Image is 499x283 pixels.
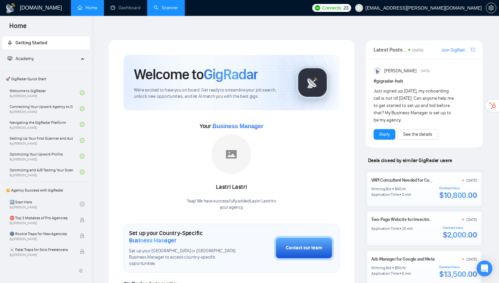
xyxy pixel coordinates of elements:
[80,249,84,254] span: lock
[80,233,84,238] span: lock
[486,3,496,13] button: setting
[10,215,73,221] span: ⛔ Top 3 Mistakes of Pro Agencies
[466,217,477,222] div: [DATE]
[274,236,334,260] button: Contact our team
[374,129,395,140] button: Reply
[441,47,470,54] a: Join GigRadar Slack Community
[2,36,90,50] li: Getting Started
[80,154,84,159] span: check-circle
[80,202,84,206] span: check-circle
[10,101,80,116] a: Connecting Your Upwork Agency to GigRadarBy[PERSON_NAME]
[397,265,401,270] div: 50
[357,6,361,10] span: user
[10,246,73,253] span: ☠️ Fatal Traps for Solo Freelancers
[3,184,89,197] span: 👑 Agency Success with GigRadar
[10,117,80,132] a: Navigating the GigRadar PlatformBy[PERSON_NAME]
[466,178,477,183] div: [DATE]
[3,72,89,86] span: 🚀 GigRadar Quick Start
[10,221,73,225] span: By [PERSON_NAME]
[471,47,475,52] span: export
[8,56,12,61] span: fund-projection-screen
[212,123,263,129] span: Business Manager
[412,48,423,53] span: [DATE]
[111,5,141,11] a: dashboardDashboard
[4,21,32,35] span: Home
[296,66,329,99] img: gigradar-logo.png
[486,5,496,11] span: setting
[477,261,492,276] div: Open Intercom Messenger
[421,68,430,74] span: [DATE]
[374,67,382,75] img: Anisuzzaman Khan
[371,256,435,262] a: Ads Manager for Google and Meta
[80,138,84,143] span: check-circle
[398,129,438,140] button: See the details
[371,177,497,183] a: VAPI Consultant Needed for Custom Tools and Prompt Engineering
[79,267,85,274] span: double-left
[395,186,397,192] div: $
[371,265,391,270] div: Winning Bid
[154,5,178,11] a: searchScanner
[443,226,477,230] div: Contract Value
[10,197,80,211] a: 1️⃣ Start HereBy[PERSON_NAME]
[10,133,80,148] a: Setting Up Your First Scanner and Auto-BidderBy[PERSON_NAME]
[10,165,80,179] a: Optimizing and A/B Testing Your Scanner for Better ResultsBy[PERSON_NAME]
[78,5,97,11] a: homeHome
[365,155,455,166] span: Deals closed by similar GigRadar users
[134,87,285,100] span: We're excited to have you on board. Get ready to streamline your job search, unlock new opportuni...
[5,3,16,14] img: logo
[402,271,411,276] div: 6 min
[80,106,84,111] span: check-circle
[344,4,349,12] span: 23
[80,90,84,95] span: check-circle
[8,40,12,45] span: rocket
[379,131,390,138] a: Reply
[129,230,241,244] h1: Set up your Country-Specific
[16,40,47,46] span: Getting Started
[371,271,399,276] div: Application Time
[374,46,406,54] span: Latest Posts from the GigRadar Community
[10,253,73,257] span: By [PERSON_NAME]
[439,269,477,279] div: $13,500.00
[80,170,84,174] span: check-circle
[371,192,399,197] div: Application Time
[402,192,411,197] div: 5 min
[134,65,258,83] h1: Welcome to
[401,265,406,270] div: /hr
[8,56,34,61] span: Academy
[439,190,477,200] div: $10,800.00
[200,123,263,130] span: Your
[402,226,413,231] div: 20 min
[466,257,477,262] div: [DATE]
[80,122,84,127] span: check-circle
[374,88,455,124] div: Just signed up [DATE], my onboarding call is not till [DATE]. Can anyone help me to get started t...
[486,5,496,11] a: setting
[187,204,276,211] p: your agency .
[10,230,73,237] span: 🌚 Rookie Traps for New Agencies
[395,265,397,270] div: $
[371,226,399,231] div: Application Time
[129,237,176,244] span: Business Manager
[322,4,342,12] span: Connects:
[10,149,80,163] a: Optimizing Your Upwork ProfileBy[PERSON_NAME]
[286,244,322,252] div: Contact our team
[315,5,320,11] img: upwork-logo.png
[403,131,432,138] a: See the details
[16,56,34,61] span: Academy
[397,186,401,192] div: 40
[401,186,406,192] div: /hr
[384,67,416,75] span: [PERSON_NAME]
[80,218,84,222] span: lock
[10,237,73,241] span: By [PERSON_NAME]
[212,134,251,174] img: placeholder.png
[374,78,475,85] h1: # gigradar-hub
[443,230,477,240] div: $2,000.00
[187,198,276,211] div: Yaay! We have successfully added Lastri Lastri to
[471,47,475,53] a: export
[439,265,477,269] div: Contract Value
[204,65,258,83] span: GigRadar
[439,186,477,190] div: Contract Value
[10,86,80,100] a: Welcome to GigRadarBy[PERSON_NAME]
[187,182,276,193] div: Lastri Lastri
[371,186,391,192] div: Winning Bid
[129,248,241,267] span: Set up your [GEOGRAPHIC_DATA] or [GEOGRAPHIC_DATA] Business Manager to access country-specific op...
